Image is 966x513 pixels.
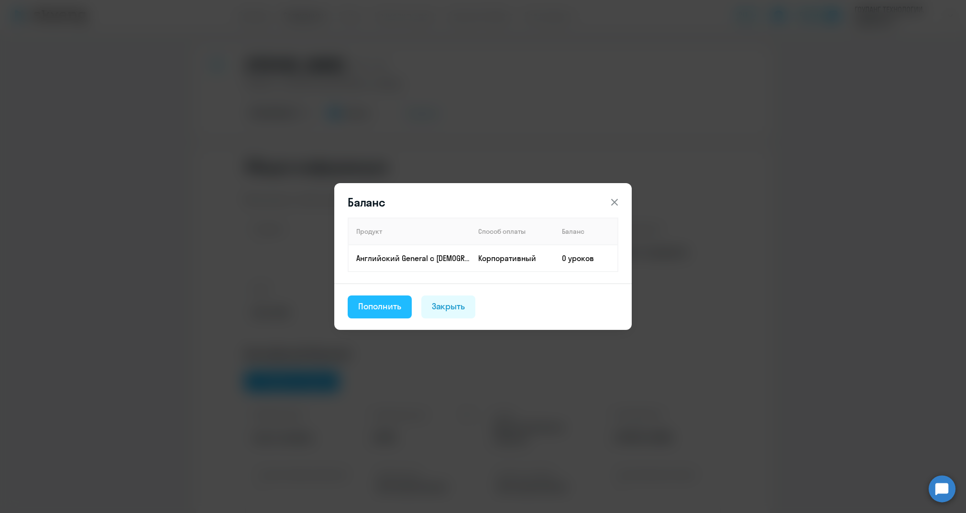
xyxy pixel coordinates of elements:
th: Баланс [554,218,618,245]
div: Закрыть [432,300,465,313]
td: 0 уроков [554,245,618,272]
th: Способ оплаты [471,218,554,245]
button: Пополнить [348,295,412,318]
header: Баланс [334,195,632,210]
p: Английский General с [DEMOGRAPHIC_DATA] преподавателем [356,253,470,263]
th: Продукт [348,218,471,245]
td: Корпоративный [471,245,554,272]
button: Закрыть [421,295,476,318]
div: Пополнить [358,300,401,313]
